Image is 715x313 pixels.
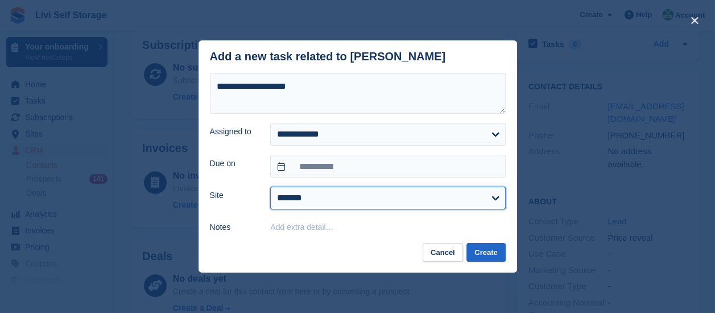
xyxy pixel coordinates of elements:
[466,243,505,262] button: Create
[210,221,257,233] label: Notes
[685,11,704,30] button: close
[210,190,257,201] label: Site
[423,243,463,262] button: Cancel
[210,126,257,138] label: Assigned to
[270,223,333,232] button: Add extra detail…
[210,158,257,170] label: Due on
[210,50,446,63] div: Add a new task related to [PERSON_NAME]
